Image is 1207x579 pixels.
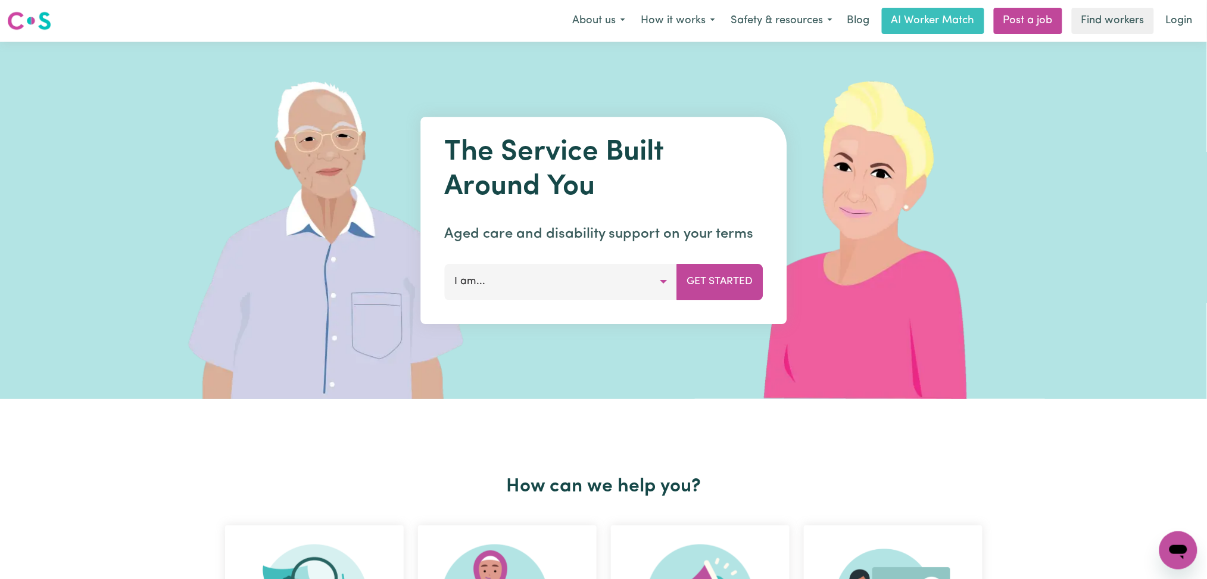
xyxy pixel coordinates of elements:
[633,8,723,33] button: How it works
[444,136,763,204] h1: The Service Built Around You
[444,223,763,245] p: Aged care and disability support on your terms
[1159,531,1197,569] iframe: Button to launch messaging window
[7,10,51,32] img: Careseekers logo
[994,8,1062,34] a: Post a job
[444,264,677,300] button: I am...
[7,7,51,35] a: Careseekers logo
[1159,8,1200,34] a: Login
[676,264,763,300] button: Get Started
[564,8,633,33] button: About us
[723,8,840,33] button: Safety & resources
[218,475,990,498] h2: How can we help you?
[840,8,877,34] a: Blog
[882,8,984,34] a: AI Worker Match
[1072,8,1154,34] a: Find workers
